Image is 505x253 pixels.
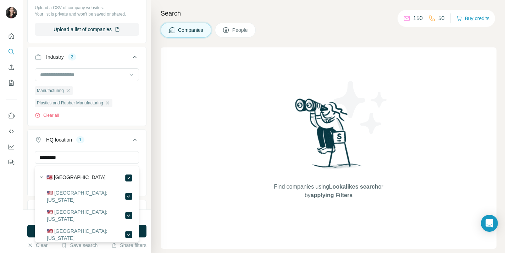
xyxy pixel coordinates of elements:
[28,48,146,68] button: Industry2
[272,183,385,200] span: Find companies using or by
[6,140,17,153] button: Dashboard
[37,100,103,106] span: Plastics and Rubber Manufacturing
[46,136,72,143] div: HQ location
[27,225,146,237] button: Run search
[47,228,124,242] label: 🇺🇸 [GEOGRAPHIC_DATA]: [US_STATE]
[27,242,48,249] button: Clear
[438,14,445,23] p: 50
[6,7,17,18] img: Avatar
[46,174,106,182] label: 🇺🇸 [GEOGRAPHIC_DATA]
[292,97,366,176] img: Surfe Illustration - Woman searching with binoculars
[6,76,17,89] button: My lists
[311,192,353,198] span: applying Filters
[6,45,17,58] button: Search
[28,131,146,151] button: HQ location1
[76,137,84,143] div: 1
[6,30,17,42] button: Quick start
[232,27,249,34] span: People
[28,202,146,219] button: Annual revenue ($)
[35,11,139,17] p: Your list is private and won't be saved or shared.
[481,215,498,232] div: Open Intercom Messenger
[6,156,17,169] button: Feedback
[178,27,204,34] span: Companies
[47,208,124,223] label: 🇺🇸 [GEOGRAPHIC_DATA]: [US_STATE]
[161,8,496,18] h4: Search
[413,14,423,23] p: 150
[61,242,98,249] button: Save search
[46,53,64,61] div: Industry
[35,23,139,36] button: Upload a list of companies
[47,189,124,203] label: 🇺🇸 [GEOGRAPHIC_DATA]: [US_STATE]
[68,54,76,60] div: 2
[329,184,378,190] span: Lookalikes search
[35,112,59,119] button: Clear all
[37,87,64,94] span: Manufacturing
[6,109,17,122] button: Use Surfe on LinkedIn
[6,61,17,74] button: Enrich CSV
[329,76,393,139] img: Surfe Illustration - Stars
[456,13,489,23] button: Buy credits
[35,5,139,11] p: Upload a CSV of company websites.
[111,242,146,249] button: Share filters
[6,125,17,138] button: Use Surfe API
